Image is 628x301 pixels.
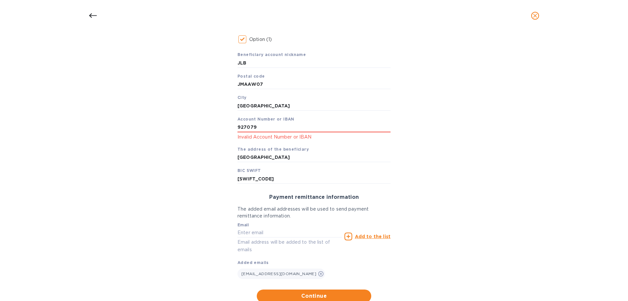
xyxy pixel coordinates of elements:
[237,122,391,132] input: Account Number or IBAN
[237,153,391,162] input: The address of the beneficiary
[237,147,309,152] b: The address of the beneficiary
[237,52,306,57] b: Beneficiary account nickname
[237,260,269,265] b: Added emails
[237,117,294,122] b: Account Number or IBAN
[237,58,391,68] input: Beneficiary account nickname
[237,269,325,279] div: [EMAIL_ADDRESS][DOMAIN_NAME]
[237,206,391,219] p: The added email addresses will be used to send payment remittance information.
[249,36,272,43] p: Option (1)
[237,80,391,89] input: Postal code
[237,223,249,227] label: Email
[237,95,247,100] b: City
[237,174,391,184] input: BIC SWIFT
[237,101,391,111] input: City
[355,234,391,239] u: Add to the list
[237,228,342,238] input: Enter email
[237,168,261,173] b: BIC SWIFT
[262,292,366,300] span: Continue
[237,238,342,254] p: Email address will be added to the list of emails
[237,194,391,200] h3: Payment remittance information
[237,133,391,141] p: Invalid Account Number or IBAN
[241,271,316,276] span: [EMAIL_ADDRESS][DOMAIN_NAME]
[527,8,543,24] button: close
[237,74,265,79] b: Postal code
